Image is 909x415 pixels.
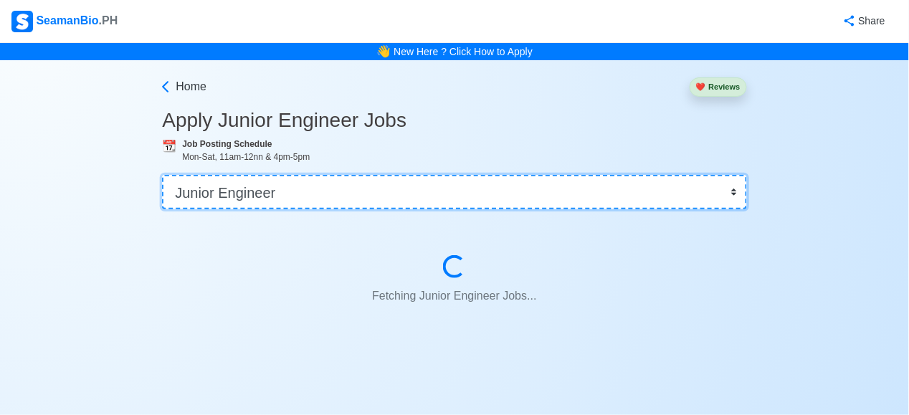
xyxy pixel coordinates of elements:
div: SeamanBio [11,11,118,32]
span: Home [176,78,206,95]
div: Mon-Sat, 11am-12nn & 4pm-5pm [182,151,746,163]
button: Share [829,7,898,35]
a: Home [158,78,206,95]
p: Fetching Junior Engineer Jobs... [196,282,712,310]
b: Job Posting Schedule [182,139,272,149]
a: New Here ? Click How to Apply [394,46,533,57]
span: heart [696,82,706,91]
img: Logo [11,11,33,32]
span: .PH [99,14,118,27]
span: bell [373,41,394,62]
button: heartReviews [690,77,747,97]
h3: Apply Junior Engineer Jobs [162,108,746,133]
span: calendar [162,140,176,152]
